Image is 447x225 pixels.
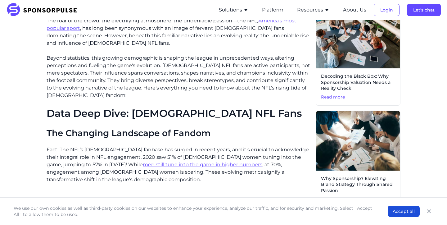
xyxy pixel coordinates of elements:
[343,6,366,14] button: About Us
[316,8,400,105] a: Decoding the Black Box: Why Sponsorship Valuation Needs a Reality CheckRead more
[407,4,441,16] button: Let's chat
[6,3,82,17] img: SponsorPulse
[416,195,447,225] iframe: Chat Widget
[316,9,400,68] img: Getty images courtesy of Unsplash
[262,7,283,13] a: Platform
[47,54,311,99] p: Beyond statistics, this growing demographic is shaping the league in unprecedented ways, altering...
[374,4,400,16] button: Login
[47,17,311,47] p: The roar of the crowd, the electrifying atmosphere, the undeniable passion—the NFL, , has long be...
[47,107,311,121] h1: Data Deep Dive: [DEMOGRAPHIC_DATA] NFL Fans
[316,111,400,171] img: Photo by Getty Images courtesy of Unsplash
[47,128,311,139] h2: The Changing Landscape of Fandom
[321,196,395,202] span: Read more
[321,94,395,100] span: Read more
[321,73,395,92] span: Decoding the Black Box: Why Sponsorship Valuation Needs a Reality Check
[219,6,248,14] button: Solutions
[93,196,264,204] h1: [DEMOGRAPHIC_DATA] NFL Fan Engagement Trends
[14,205,375,218] p: We use our own cookies as well as third-party cookies on our websites to enhance your experience,...
[374,7,400,13] a: Login
[388,206,420,217] button: Accept all
[316,111,400,208] a: Why Sponsorship? Elevating Brand Strategy Through Shared PassionRead more
[143,162,262,168] a: men still tune into the game in higher numbers
[262,6,283,14] button: Platform
[343,7,366,13] a: About Us
[297,6,329,14] button: Resources
[407,7,441,13] a: Let's chat
[47,146,311,183] p: Fact: The NFL’s [DEMOGRAPHIC_DATA] fanbase has surged in recent years, and it's crucial to acknow...
[321,176,395,194] span: Why Sponsorship? Elevating Brand Strategy Through Shared Passion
